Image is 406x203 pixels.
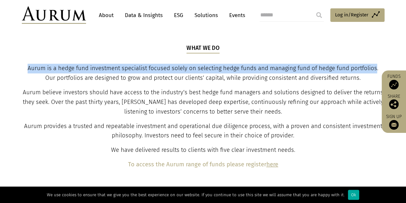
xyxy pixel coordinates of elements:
img: Access Funds [389,80,399,89]
h5: What we do [186,44,220,53]
span: Aurum is a hedge fund investment specialist focused solely on selecting hedge funds and managing ... [28,65,378,81]
a: Data & Insights [122,9,166,21]
a: ESG [171,9,186,21]
span: We have delivered results to clients with five clear investment needs. [111,146,295,153]
img: Sign up to our newsletter [389,120,399,130]
input: Submit [313,9,325,22]
a: Solutions [191,9,221,21]
a: Log in/Register [330,8,384,22]
img: Share this post [389,99,399,109]
a: Events [226,9,245,21]
b: To access the Aurum range of funds please register [128,161,266,168]
a: About [96,9,117,21]
div: Share [385,94,403,109]
a: Sign up [385,114,403,130]
span: Aurum believe investors should have access to the industry’s best hedge fund managers and solutio... [23,89,384,115]
div: Ok [348,190,359,200]
a: Funds [385,74,403,89]
span: Aurum provides a trusted and repeatable investment and operational due diligence process, with a ... [24,123,382,139]
img: Aurum [22,6,86,24]
span: Log in/Register [335,11,368,19]
a: here [266,161,278,168]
